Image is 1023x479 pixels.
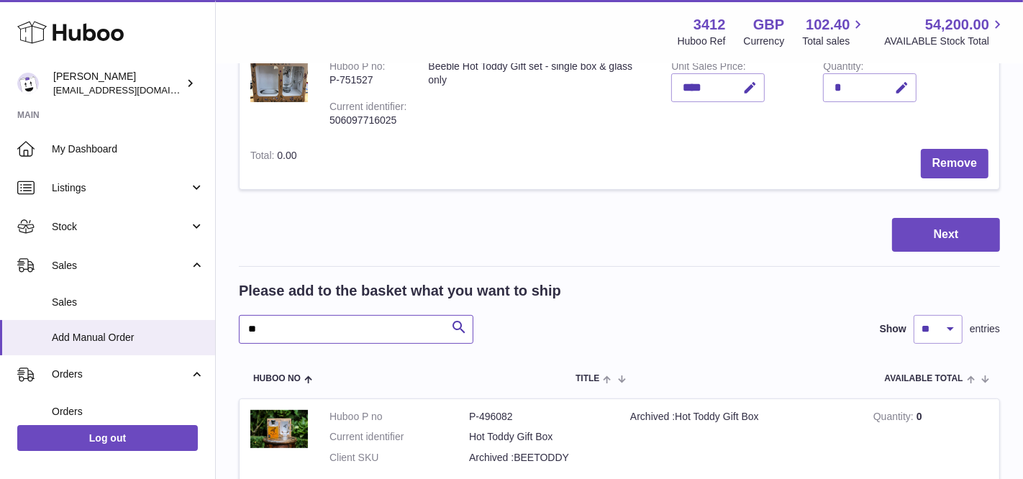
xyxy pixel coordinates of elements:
span: Title [576,374,599,383]
span: Stock [52,220,189,234]
label: Quantity [823,60,863,76]
div: P-751527 [329,73,406,87]
span: 0.00 [277,150,296,161]
span: Huboo no [253,374,301,383]
label: Unit Sales Price [671,60,745,76]
td: Beeble Hot Toddy Gift set - single box & glass only [417,49,660,138]
label: Total [250,150,277,165]
strong: Quantity [873,411,917,426]
span: Add Manual Order [52,331,204,345]
span: Orders [52,368,189,381]
button: Remove [921,149,988,178]
dd: Hot Toddy Gift Box [469,430,609,444]
div: Huboo P no [329,60,386,76]
dt: Current identifier [329,430,469,444]
a: 102.40 Total sales [802,15,866,48]
span: AVAILABLE Stock Total [884,35,1006,48]
img: info@beeble.buzz [17,73,39,94]
span: Orders [52,405,204,419]
span: My Dashboard [52,142,204,156]
img: Beeble Hot Toddy Gift set - single box & glass only [250,60,308,102]
a: 54,200.00 AVAILABLE Stock Total [884,15,1006,48]
img: Archived :Hot Toddy Gift Box [250,410,308,448]
div: Huboo Ref [678,35,726,48]
span: Listings [52,181,189,195]
span: [EMAIL_ADDRESS][DOMAIN_NAME] [53,84,212,96]
span: Total sales [802,35,866,48]
button: Next [892,218,1000,252]
span: Sales [52,259,189,273]
div: 506097716025 [329,114,406,127]
h2: Please add to the basket what you want to ship [239,281,561,301]
strong: GBP [753,15,784,35]
dt: Client SKU [329,451,469,465]
strong: 3412 [694,15,726,35]
span: entries [970,322,1000,336]
label: Show [880,322,906,336]
dd: P-496082 [469,410,609,424]
span: 102.40 [806,15,850,35]
span: Sales [52,296,204,309]
div: Current identifier [329,101,406,116]
a: Log out [17,425,198,451]
span: AVAILABLE Total [885,374,963,383]
div: [PERSON_NAME] [53,70,183,97]
dd: Archived :BEETODDY [469,451,609,465]
div: Currency [744,35,785,48]
dt: Huboo P no [329,410,469,424]
span: 54,200.00 [925,15,989,35]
